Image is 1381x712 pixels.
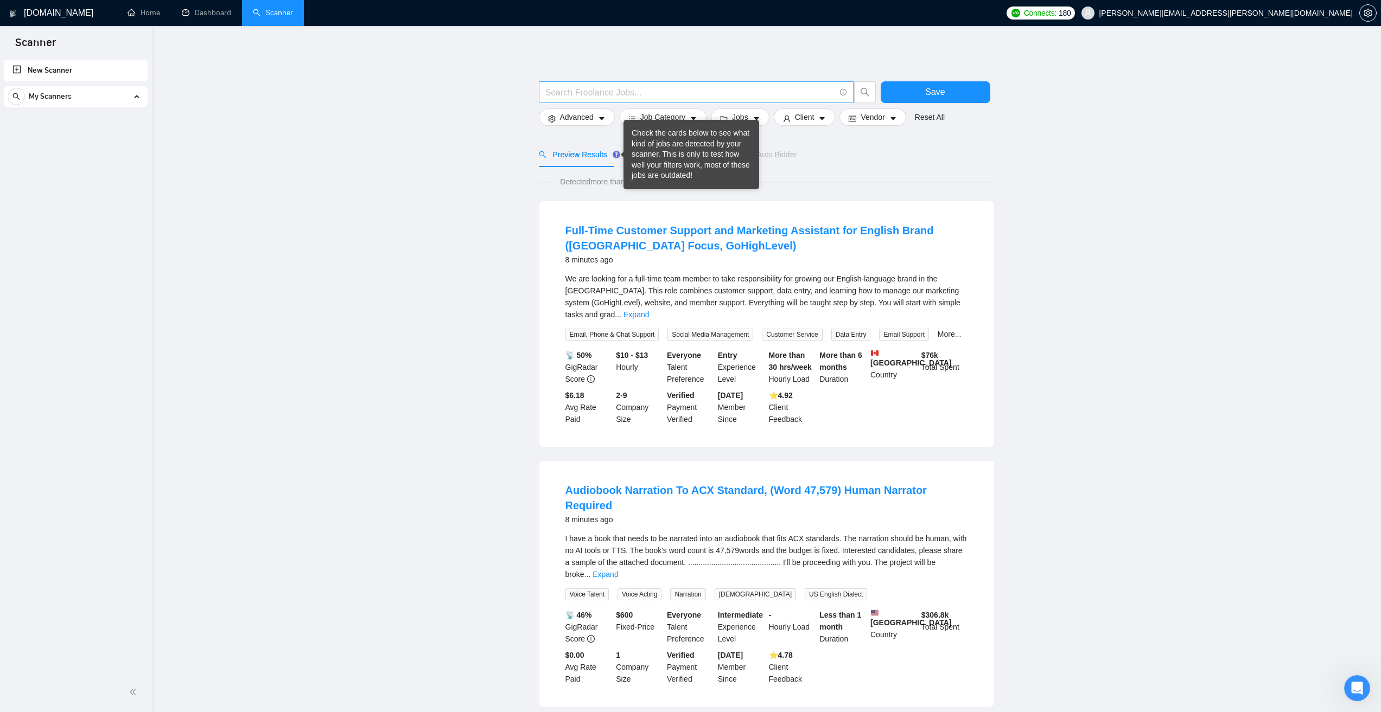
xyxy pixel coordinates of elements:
div: Tooltip anchor [612,150,621,159]
span: Jobs [732,111,748,123]
span: info-circle [587,375,595,383]
div: GigRadar Score [563,609,614,645]
b: $ 306.8k [921,611,949,619]
b: Everyone [667,611,701,619]
img: 🇨🇦 [871,349,879,357]
b: 📡 46% [565,611,592,619]
div: Fixed-Price [614,609,665,645]
iframe: Intercom live chat [1344,675,1370,701]
span: Email, Phone & Chat Support [565,329,659,341]
b: [DATE] [718,391,743,400]
a: Expand [623,310,649,319]
span: folder [720,114,728,123]
div: Company Size [614,649,665,685]
div: Check the cards below to see what kind of jobs are detected by your scanner. This is only to test... [632,128,751,181]
span: Social Media Management [667,329,753,341]
b: Intermediate [718,611,763,619]
div: 8 minutes ago [565,253,968,266]
b: $ 76k [921,351,938,360]
div: Company Size [614,389,665,425]
b: [GEOGRAPHIC_DATA] [870,609,952,627]
b: $ 600 [616,611,633,619]
div: Experience Level [716,349,767,385]
a: Full-Time Customer Support and Marketing Assistant for English Brand ([GEOGRAPHIC_DATA] Focus, Go... [565,224,934,252]
span: Data Entry [831,329,871,341]
span: Email Support [879,329,928,341]
b: Entry [718,351,737,360]
b: ⭐️ 4.78 [769,651,793,659]
span: Detected more than 10000 results (5.53 seconds) [552,176,728,188]
div: Avg Rate Paid [563,649,614,685]
div: Client Feedback [767,649,818,685]
div: Member Since [716,389,767,425]
div: Payment Verified [665,649,716,685]
span: Voice Acting [618,588,661,600]
span: caret-down [753,114,760,123]
span: caret-down [598,114,606,123]
div: Duration [817,609,868,645]
span: ... [615,310,621,319]
b: - [769,611,772,619]
span: Vendor [861,111,884,123]
span: Customer Service [762,329,822,341]
span: idcard [849,114,856,123]
span: setting [1360,9,1376,17]
b: Less than 1 month [819,611,861,631]
span: user [783,114,791,123]
li: My Scanners [4,86,148,112]
span: Save [925,85,945,99]
div: Hourly [614,349,665,385]
div: 8 minutes ago [565,513,968,526]
a: setting [1359,9,1377,17]
span: search [539,151,546,158]
div: I have a book that needs to be narrated into an audiobook that fits ACX standards. The narration ... [565,533,968,580]
button: Save [881,81,990,103]
span: Connects: [1024,7,1057,19]
b: More than 30 hrs/week [769,351,812,371]
div: Talent Preference [665,349,716,385]
span: My Scanners [29,86,72,107]
a: searchScanner [253,8,293,17]
div: Member Since [716,649,767,685]
div: Total Spent [919,349,970,385]
b: 2-9 [616,391,627,400]
span: Voice Talent [565,588,609,600]
li: New Scanner [4,60,148,81]
div: Experience Level [716,609,767,645]
div: Country [868,609,919,645]
span: I have a book that needs to be narrated into an audiobook that fits ACX standards. The narration ... [565,534,967,579]
div: GigRadar Score [563,349,614,385]
a: New Scanner [12,60,139,81]
b: More than 6 months [819,351,862,371]
b: Everyone [667,351,701,360]
img: logo [9,5,17,22]
span: search [8,93,24,100]
a: Audiobook Narration To ACX Standard, (Word 47,579) Human Narrator Required [565,484,927,511]
span: We are looking for a full-time team member to take responsibility for growing our English-languag... [565,274,960,319]
a: dashboardDashboard [182,8,231,17]
b: $6.18 [565,391,584,400]
a: More... [938,330,962,338]
button: settingAdvancedcaret-down [539,108,615,126]
img: 🇺🇸 [871,609,879,617]
div: Payment Verified [665,389,716,425]
b: 📡 50% [565,351,592,360]
span: [DEMOGRAPHIC_DATA] [715,588,796,600]
div: Client Feedback [767,389,818,425]
a: Reset All [915,111,945,123]
div: Country [868,349,919,385]
div: Talent Preference [665,609,716,645]
span: bars [628,114,636,123]
span: user [1084,9,1092,17]
span: ... [584,570,591,579]
span: Client [795,111,814,123]
span: Preview Results [539,150,617,159]
div: Hourly Load [767,609,818,645]
b: $10 - $13 [616,351,648,360]
div: Hourly Load [767,349,818,385]
button: search [8,88,25,105]
span: US English Dialect [805,588,867,600]
button: idcardVendorcaret-down [839,108,906,126]
span: Auto Bidder [743,150,797,159]
span: Narration [670,588,705,600]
